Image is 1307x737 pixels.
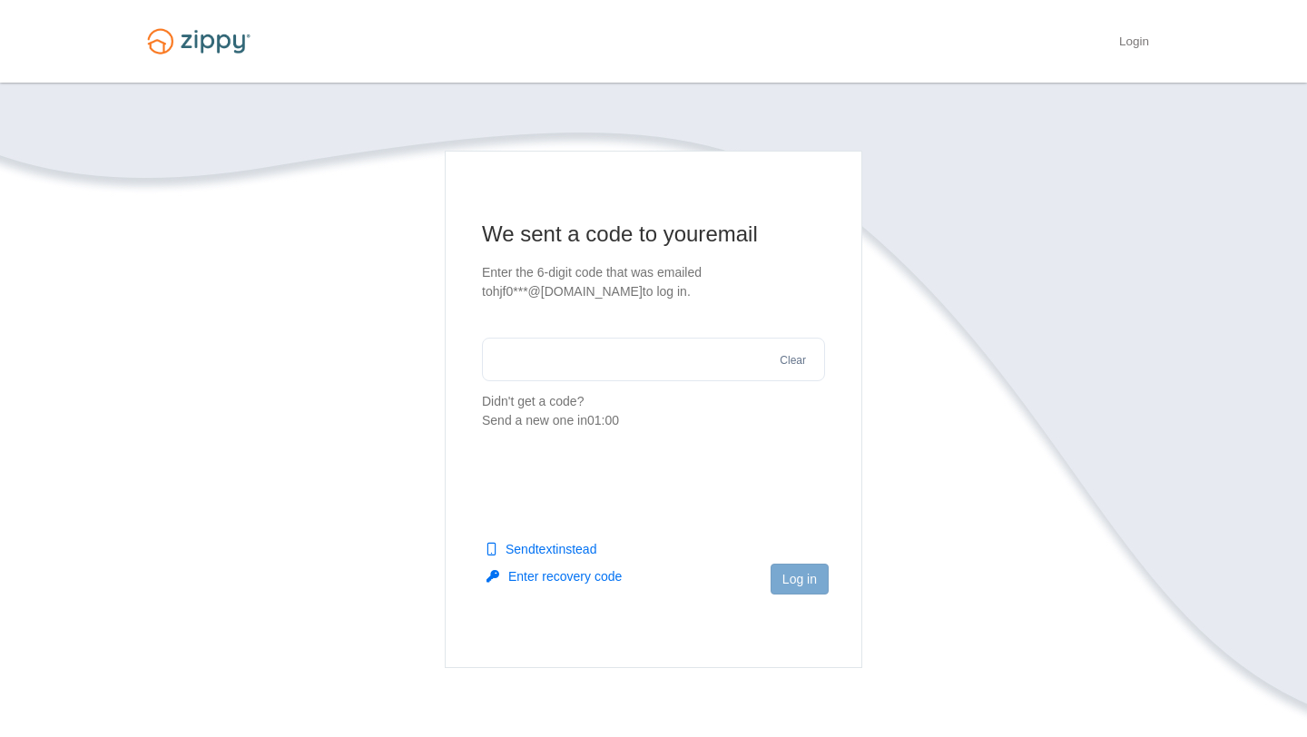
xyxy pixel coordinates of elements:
[486,567,622,585] button: Enter recovery code
[482,263,825,301] p: Enter the 6-digit code that was emailed to hjf0***@[DOMAIN_NAME] to log in.
[486,540,596,558] button: Sendtextinstead
[774,352,811,369] button: Clear
[482,411,825,430] div: Send a new one in 01:00
[482,220,825,249] h1: We sent a code to your email
[771,564,829,595] button: Log in
[482,392,825,430] p: Didn't get a code?
[136,20,261,63] img: Logo
[1119,34,1149,53] a: Login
